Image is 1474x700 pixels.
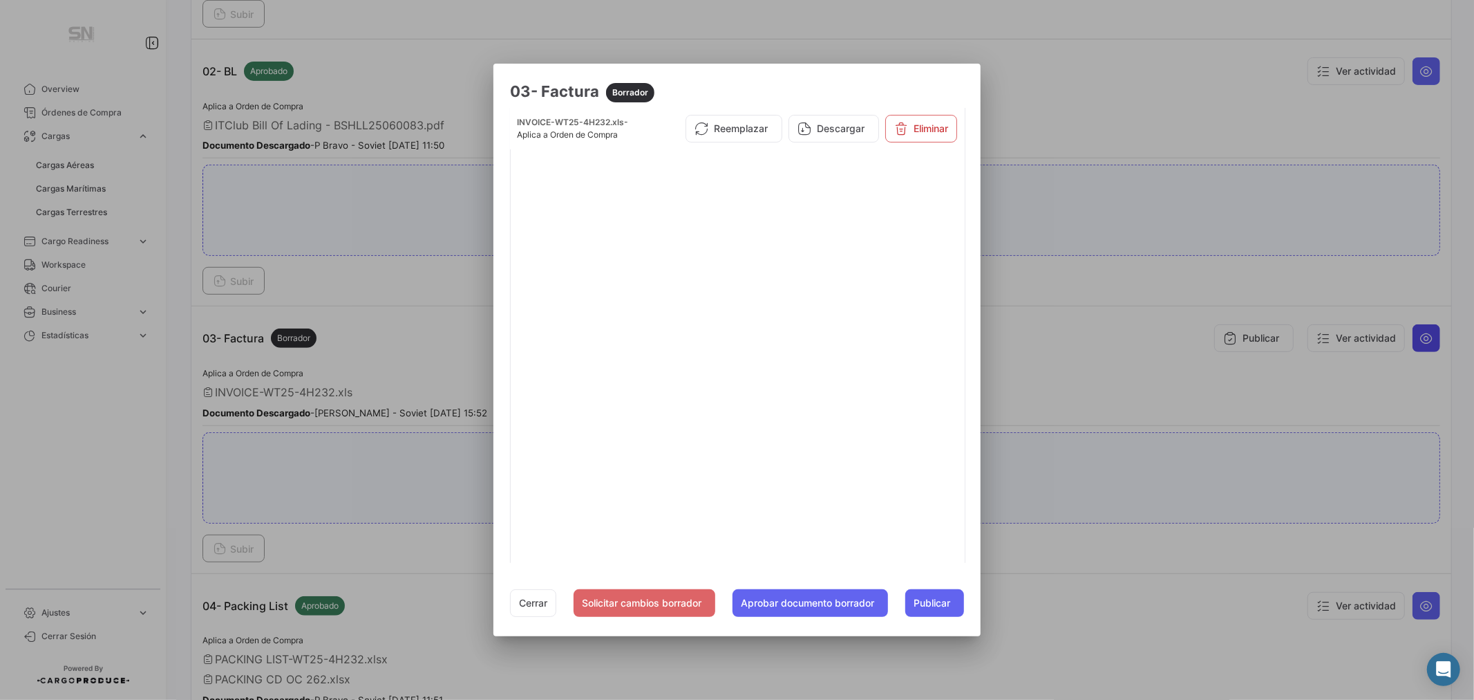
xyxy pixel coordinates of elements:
[510,589,556,617] button: Cerrar
[788,115,879,142] button: Descargar
[510,80,964,102] h3: 03- Factura
[574,589,715,617] button: Solicitar cambios borrador
[612,86,648,99] span: Borrador
[905,589,964,617] button: Publicar
[914,596,950,610] span: Publicar
[517,117,624,127] span: INVOICE-WT25-4H232.xls
[885,115,957,142] button: Eliminar
[686,115,782,142] button: Reemplazar
[1427,653,1460,686] div: Abrir Intercom Messenger
[733,589,888,617] button: Aprobar documento borrador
